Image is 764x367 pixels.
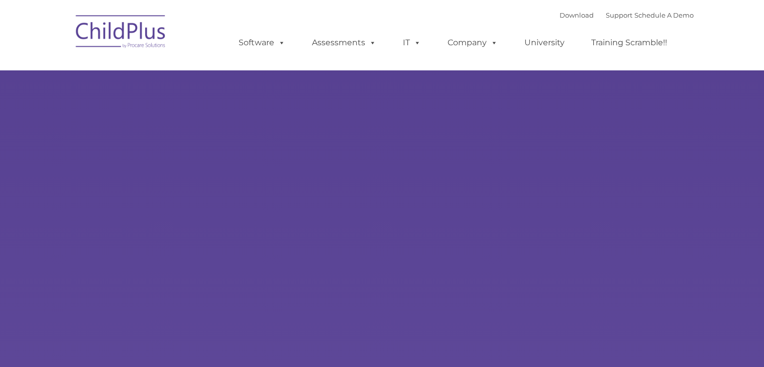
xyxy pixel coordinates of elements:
img: ChildPlus by Procare Solutions [71,8,171,58]
a: Company [438,33,508,53]
font: | [560,11,694,19]
a: Software [229,33,295,53]
a: Download [560,11,594,19]
a: Support [606,11,632,19]
a: University [514,33,575,53]
a: IT [393,33,431,53]
a: Schedule A Demo [634,11,694,19]
a: Assessments [302,33,386,53]
a: Training Scramble!! [581,33,677,53]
